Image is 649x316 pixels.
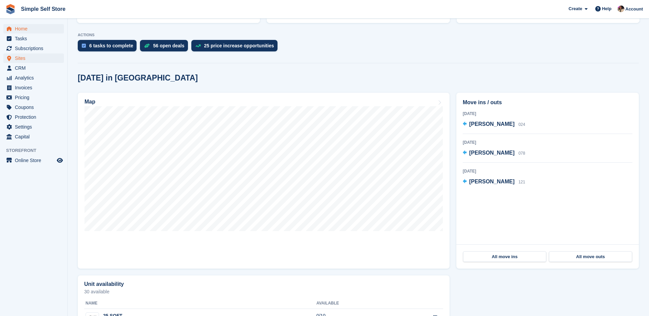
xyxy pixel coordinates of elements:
[3,122,64,132] a: menu
[463,111,632,117] div: [DATE]
[316,298,394,309] th: Available
[3,24,64,33] a: menu
[78,40,140,55] a: 6 tasks to complete
[463,168,632,174] div: [DATE]
[78,93,450,269] a: Map
[463,98,632,107] h2: Move ins / outs
[15,112,55,122] span: Protection
[84,289,443,294] p: 30 available
[15,122,55,132] span: Settings
[3,112,64,122] a: menu
[463,139,632,145] div: [DATE]
[602,5,611,12] span: Help
[195,44,201,47] img: price_increase_opportunities-93ffe204e8149a01c8c9dc8f82e8f89637d9d84a8eef4429ea346261dce0b2c0.svg
[78,33,639,37] p: ACTIONS
[469,150,514,156] span: [PERSON_NAME]
[15,24,55,33] span: Home
[15,93,55,102] span: Pricing
[469,121,514,127] span: [PERSON_NAME]
[3,156,64,165] a: menu
[89,43,133,48] div: 6 tasks to complete
[15,34,55,43] span: Tasks
[15,132,55,141] span: Capital
[5,4,16,14] img: stora-icon-8386f47178a22dfd0bd8f6a31ec36ba5ce8667c1dd55bd0f319d3a0aa187defe.svg
[3,63,64,73] a: menu
[463,149,525,158] a: [PERSON_NAME] 078
[3,73,64,83] a: menu
[3,132,64,141] a: menu
[15,63,55,73] span: CRM
[144,43,150,48] img: deal-1b604bf984904fb50ccaf53a9ad4b4a5d6e5aea283cecdc64d6e3604feb123c2.svg
[569,5,582,12] span: Create
[15,103,55,112] span: Coupons
[519,122,525,127] span: 024
[15,44,55,53] span: Subscriptions
[3,103,64,112] a: menu
[15,73,55,83] span: Analytics
[625,6,643,13] span: Account
[84,298,316,309] th: Name
[18,3,68,15] a: Simple Self Store
[15,83,55,92] span: Invoices
[56,156,64,164] a: Preview store
[3,83,64,92] a: menu
[153,43,185,48] div: 56 open deals
[3,53,64,63] a: menu
[204,43,274,48] div: 25 price increase opportunities
[3,93,64,102] a: menu
[6,147,67,154] span: Storefront
[15,156,55,165] span: Online Store
[3,34,64,43] a: menu
[85,99,95,105] h2: Map
[191,40,281,55] a: 25 price increase opportunities
[463,120,525,129] a: [PERSON_NAME] 024
[82,44,86,48] img: task-75834270c22a3079a89374b754ae025e5fb1db73e45f91037f5363f120a921f8.svg
[519,151,525,156] span: 078
[3,44,64,53] a: menu
[84,281,124,287] h2: Unit availability
[549,251,632,262] a: All move outs
[463,251,546,262] a: All move ins
[469,179,514,184] span: [PERSON_NAME]
[78,73,198,83] h2: [DATE] in [GEOGRAPHIC_DATA]
[15,53,55,63] span: Sites
[618,5,624,12] img: Scott McCutcheon
[140,40,191,55] a: 56 open deals
[519,180,525,184] span: 121
[463,178,525,186] a: [PERSON_NAME] 121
